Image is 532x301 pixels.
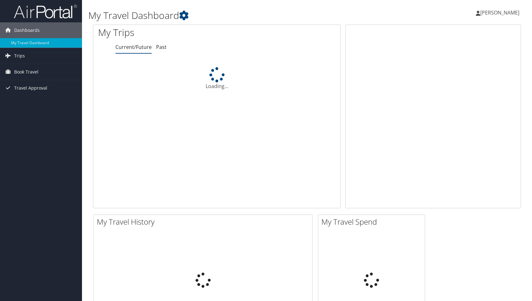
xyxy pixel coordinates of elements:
[14,48,25,64] span: Trips
[14,22,40,38] span: Dashboards
[321,216,425,227] h2: My Travel Spend
[115,44,152,50] a: Current/Future
[476,3,526,22] a: [PERSON_NAME]
[14,64,38,80] span: Book Travel
[14,80,47,96] span: Travel Approval
[93,67,340,90] div: Loading...
[14,4,77,19] img: airportal-logo.png
[97,216,312,227] h2: My Travel History
[88,9,380,22] h1: My Travel Dashboard
[480,9,519,16] span: [PERSON_NAME]
[156,44,167,50] a: Past
[98,26,233,39] h1: My Trips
